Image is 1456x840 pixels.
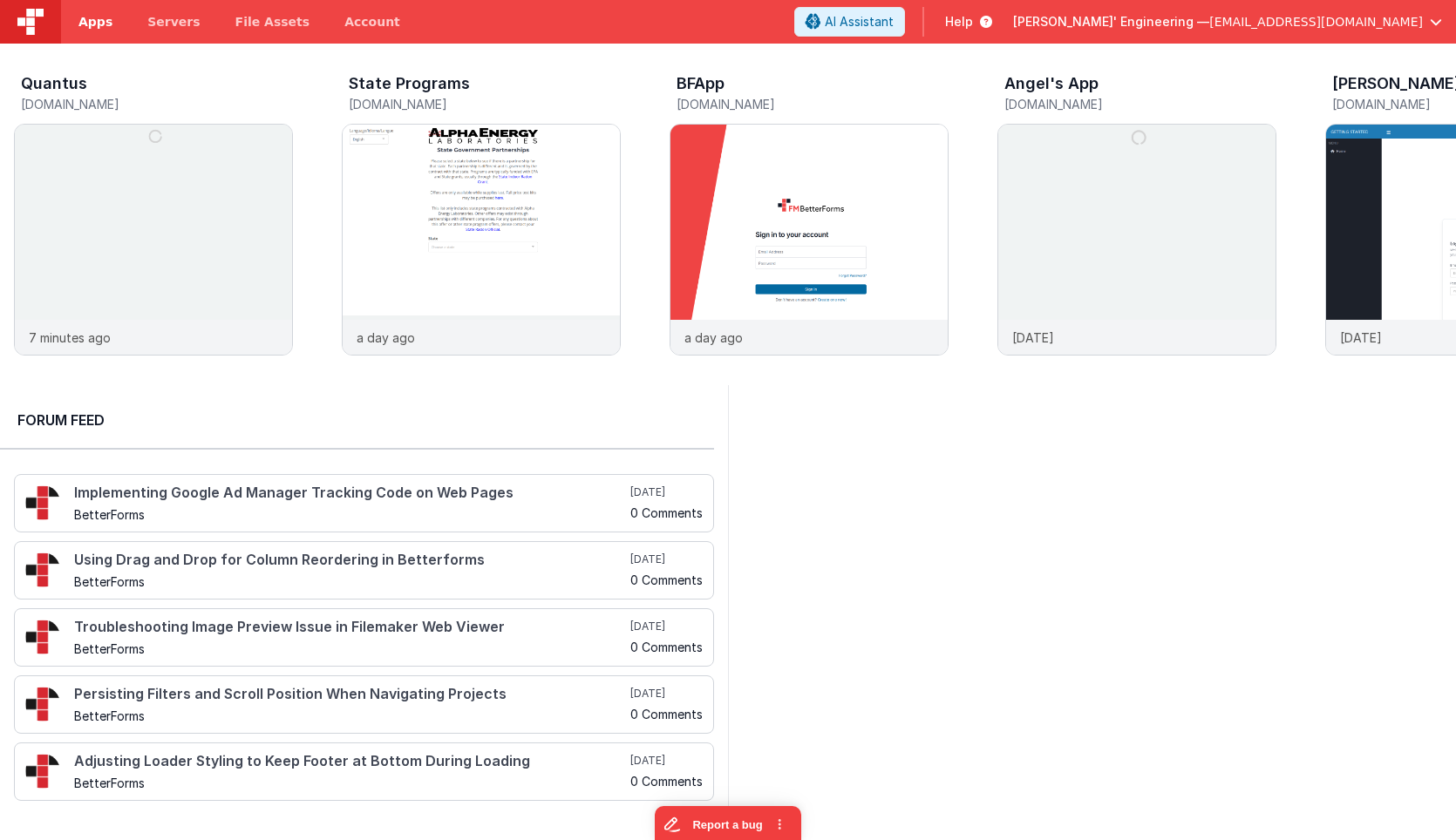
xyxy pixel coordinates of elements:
[14,608,714,667] a: Troubleshooting Image Preview Issue in Filemaker Web Viewer BetterForms [DATE] 0 Comments
[74,552,627,568] h4: Using Drag and Drop for Column Reordering in Betterforms
[25,485,60,520] img: 295_2.png
[630,708,703,721] h5: 0 Comments
[147,13,200,30] span: Servers
[945,13,973,30] span: Help
[25,754,60,789] img: 295_2.png
[630,506,703,519] h5: 0 Comments
[1004,75,1099,92] h3: Angel's App
[25,687,60,721] img: 295_2.png
[684,329,743,347] p: a day ago
[1012,329,1054,347] p: [DATE]
[1340,329,1382,347] p: [DATE]
[14,742,714,801] a: Adjusting Loader Styling to Keep Footer at Bottom During Loading BetterForms [DATE] 0 Comments
[21,98,293,111] h5: [DOMAIN_NAME]
[78,13,112,30] span: Apps
[357,329,415,347] p: a day ago
[14,474,714,532] a: Implementing Google Ad Manager Tracking Code on Web Pages BetterForms [DATE] 0 Comments
[74,709,627,722] h5: BetterForms
[74,575,627,588] h5: BetterForms
[1013,13,1442,30] button: [PERSON_NAME]' Engineering — [EMAIL_ADDRESS][DOMAIN_NAME]
[630,687,703,701] h5: [DATE]
[21,75,87,92] h3: Quantus
[630,640,703,654] h5: 0 Comments
[74,485,627,501] h4: Implementing Google Ad Manager Tracking Code on Web Pages
[74,642,627,655] h5: BetterForms
[14,675,714,734] a: Persisting Filters and Scroll Position When Navigating Projects BetterForms [DATE] 0 Comments
[630,485,703,499] h5: [DATE]
[349,75,470,92] h3: State Programs
[25,552,60,587] img: 295_2.png
[25,620,60,654] img: 295_2.png
[630,552,703,566] h5: [DATE]
[677,75,725,92] h3: BFApp
[14,541,714,600] a: Using Drag and Drop for Column Reordering in Betterforms BetterForms [DATE] 0 Comments
[235,13,310,30] span: File Assets
[630,754,703,768] h5: [DATE]
[677,98,949,111] h5: [DOMAIN_NAME]
[349,98,621,111] h5: [DOMAIN_NAME]
[74,776,627,789] h5: BetterForms
[74,620,627,635] h4: Troubleshooting Image Preview Issue in Filemaker Web Viewer
[1209,13,1423,30] span: [EMAIL_ADDRESS][DOMAIN_NAME]
[74,508,627,521] h5: BetterForms
[74,754,627,769] h4: Adjusting Loader Styling to Keep Footer at Bottom During Loading
[17,410,697,430] h2: Forum Feed
[825,13,894,30] span: AI Assistant
[630,573,703,586] h5: 0 Comments
[1004,98,1276,111] h5: [DOMAIN_NAME]
[630,775,703,788] h5: 0 Comments
[630,620,703,633] h5: [DATE]
[794,7,905,37] button: AI Assistant
[1013,13,1209,30] span: [PERSON_NAME]' Engineering —
[74,687,627,702] h4: Persisting Filters and Scroll Position When Navigating Projects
